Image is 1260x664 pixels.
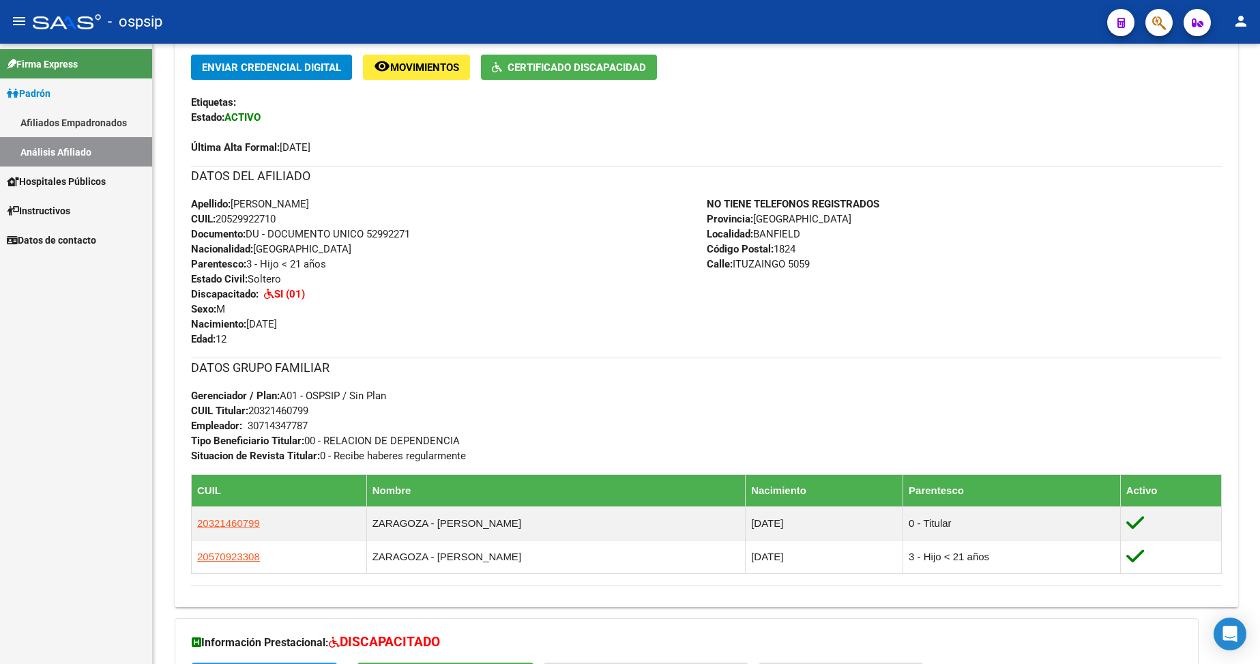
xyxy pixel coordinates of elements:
[707,258,733,270] strong: Calle:
[746,506,903,540] td: [DATE]
[374,58,390,74] mat-icon: remove_red_eye
[192,474,367,506] th: CUIL
[248,418,308,433] div: 30714347787
[191,390,280,402] strong: Gerenciador / Plan:
[746,474,903,506] th: Nacimiento
[191,55,352,80] button: Enviar Credencial Digital
[191,273,248,285] strong: Estado Civil:
[7,174,106,189] span: Hospitales Públicos
[903,474,1121,506] th: Parentesco
[197,517,260,529] span: 20321460799
[191,318,277,330] span: [DATE]
[390,61,459,74] span: Movimientos
[191,435,460,447] span: 00 - RELACION DE DEPENDENCIA
[191,243,253,255] strong: Nacionalidad:
[707,213,753,225] strong: Provincia:
[191,405,308,417] span: 20321460799
[707,258,810,270] span: ITUZAINGO 5059
[274,288,305,300] strong: SI (01)
[224,111,261,124] strong: ACTIVO
[191,303,216,315] strong: Sexo:
[366,540,745,573] td: ZARAGOZA - [PERSON_NAME]
[11,13,27,29] mat-icon: menu
[108,7,162,37] span: - ospsip
[7,57,78,72] span: Firma Express
[191,213,216,225] strong: CUIL:
[191,435,304,447] strong: Tipo Beneficiario Titular:
[191,390,386,402] span: A01 - OSPSIP / Sin Plan
[191,273,281,285] span: Soltero
[903,506,1121,540] td: 0 - Titular
[340,634,440,650] span: DISCAPACITADO
[191,213,276,225] span: 20529922710
[191,288,259,300] strong: Discapacitado:
[191,333,226,345] span: 12
[508,61,646,74] span: Certificado Discapacidad
[191,420,242,432] strong: Empleador:
[366,474,745,506] th: Nombre
[707,213,851,225] span: [GEOGRAPHIC_DATA]
[191,318,246,330] strong: Nacimiento:
[191,96,236,109] strong: Etiquetas:
[7,203,70,218] span: Instructivos
[707,198,879,210] strong: NO TIENE TELEFONOS REGISTRADOS
[202,61,341,74] span: Enviar Credencial Digital
[191,303,225,315] span: M
[192,633,1182,652] h3: Información Prestacional:
[903,540,1121,573] td: 3 - Hijo < 21 años
[191,358,1222,377] h3: DATOS GRUPO FAMILIAR
[1233,13,1249,29] mat-icon: person
[366,506,745,540] td: ZARAGOZA - [PERSON_NAME]
[191,450,466,462] span: 0 - Recibe haberes regularmente
[707,243,795,255] span: 1824
[1214,618,1246,650] div: Open Intercom Messenger
[191,228,410,240] span: DU - DOCUMENTO UNICO 52992271
[191,198,231,210] strong: Apellido:
[191,228,246,240] strong: Documento:
[7,86,50,101] span: Padrón
[363,55,470,80] button: Movimientos
[707,228,753,240] strong: Localidad:
[191,405,248,417] strong: CUIL Titular:
[191,333,216,345] strong: Edad:
[191,167,1222,186] h3: DATOS DEL AFILIADO
[191,198,309,210] span: [PERSON_NAME]
[746,540,903,573] td: [DATE]
[481,55,657,80] button: Certificado Discapacidad
[1120,474,1221,506] th: Activo
[191,141,310,154] span: [DATE]
[197,551,260,562] span: 20570923308
[191,243,351,255] span: [GEOGRAPHIC_DATA]
[191,111,224,124] strong: Estado:
[707,243,774,255] strong: Código Postal:
[707,228,800,240] span: BANFIELD
[191,258,246,270] strong: Parentesco:
[191,450,320,462] strong: Situacion de Revista Titular:
[7,233,96,248] span: Datos de contacto
[191,141,280,154] strong: Última Alta Formal:
[191,258,326,270] span: 3 - Hijo < 21 años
